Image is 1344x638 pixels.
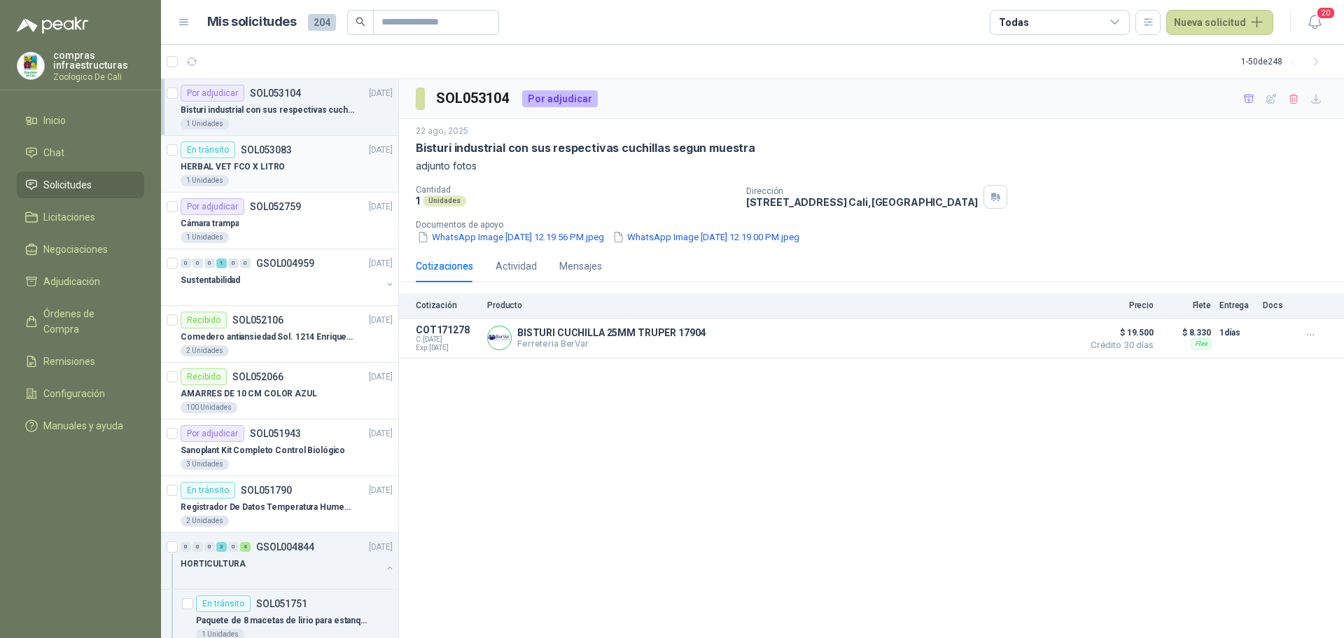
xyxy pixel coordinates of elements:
div: 1 Unidades [181,118,229,130]
p: BISTURI CUCHILLA 25MM TRUPER 17904 [517,327,706,338]
span: Adjudicación [43,274,100,289]
span: search [356,17,365,27]
h3: SOL053104 [436,88,511,109]
p: Comedero antiansiedad Sol. 1214 Enriquecimiento [181,331,355,344]
p: Ferreteria BerVar [517,338,706,349]
p: Dirección [746,186,979,196]
span: Chat [43,145,64,160]
p: Documentos de apoyo [416,220,1338,230]
button: WhatsApp Image [DATE] 12.19.56 PM.jpeg [416,230,605,244]
span: Licitaciones [43,209,95,225]
div: Mensajes [559,258,602,274]
a: En tránsitoSOL053083[DATE] HERBAL VET FCO X LITRO1 Unidades [161,136,398,193]
p: SOL052759 [250,202,301,211]
p: HORTICULTURA [181,557,246,571]
a: Remisiones [17,348,144,375]
p: SOL052106 [232,315,283,325]
span: Crédito 30 días [1084,341,1154,349]
p: [DATE] [369,484,393,497]
p: Bisturi industrial con sus respectivas cuchillas segun muestra [416,141,755,155]
div: En tránsito [196,595,251,612]
span: $ 19.500 [1084,324,1154,341]
div: 0 [181,258,191,268]
span: Exp: [DATE] [416,344,479,352]
p: Registrador De Datos Temperatura Humedad Usb 32.000 Registro [181,501,355,514]
div: 0 [192,542,203,552]
div: 1 [216,258,227,268]
p: [DATE] [369,200,393,214]
p: 22 ago, 2025 [416,125,468,138]
a: Solicitudes [17,172,144,198]
p: Paquete de 8 macetas de lirio para estanque [196,614,370,627]
div: 0 [228,258,239,268]
p: SOL053104 [250,88,301,98]
p: [DATE] [369,314,393,327]
a: Negociaciones [17,236,144,263]
div: 0 [181,542,191,552]
p: Sanoplant Kit Completo Control Biológico [181,444,345,457]
p: Bisturi industrial con sus respectivas cuchillas segun muestra [181,104,355,117]
p: Cotización [416,300,479,310]
span: Inicio [43,113,66,128]
p: [DATE] [369,144,393,157]
p: SOL053083 [241,145,292,155]
button: WhatsApp Image [DATE] 12.19.00 PM.jpeg [611,230,801,244]
h1: Mis solicitudes [207,12,297,32]
span: 204 [308,14,336,31]
p: Flete [1162,300,1211,310]
img: Logo peakr [17,17,88,34]
button: Nueva solicitud [1166,10,1273,35]
div: En tránsito [181,482,235,499]
div: 3 Unidades [181,459,229,470]
div: 0 [240,258,251,268]
div: Unidades [423,195,466,207]
p: Cantidad [416,185,735,195]
img: Company Logo [17,53,44,79]
a: Adjudicación [17,268,144,295]
p: [STREET_ADDRESS] Cali , [GEOGRAPHIC_DATA] [746,196,979,208]
a: Chat [17,139,144,166]
p: AMARRES DE 10 CM COLOR AZUL [181,387,317,401]
p: Zoologico De Cali [53,73,144,81]
div: 3 [216,542,227,552]
div: 1 - 50 de 248 [1241,50,1327,73]
div: En tránsito [181,141,235,158]
p: [DATE] [369,257,393,270]
p: [DATE] [369,370,393,384]
div: 0 [228,542,239,552]
a: RecibidoSOL052066[DATE] AMARRES DE 10 CM COLOR AZUL100 Unidades [161,363,398,419]
div: 100 Unidades [181,402,237,413]
button: 20 [1302,10,1327,35]
div: Actividad [496,258,537,274]
a: Por adjudicarSOL053104[DATE] Bisturi industrial con sus respectivas cuchillas segun muestra1 Unid... [161,79,398,136]
p: SOL051943 [250,429,301,438]
p: HERBAL VET FCO X LITRO [181,160,285,174]
a: Manuales y ayuda [17,412,144,439]
div: Recibido [181,368,227,385]
p: SOL051790 [241,485,292,495]
span: Negociaciones [43,242,108,257]
a: RecibidoSOL052106[DATE] Comedero antiansiedad Sol. 1214 Enriquecimiento2 Unidades [161,306,398,363]
div: 4 [240,542,251,552]
div: Por adjudicar [181,85,244,102]
p: [DATE] [369,87,393,100]
p: COT171278 [416,324,479,335]
p: compras infraestructuras [53,50,144,70]
div: Recibido [181,312,227,328]
div: 1 Unidades [181,175,229,186]
p: 1 días [1219,324,1254,341]
div: 0 [204,258,215,268]
span: Órdenes de Compra [43,306,131,337]
p: [DATE] [369,427,393,441]
span: Solicitudes [43,177,92,193]
a: Configuración [17,380,144,407]
div: 2 Unidades [181,515,229,527]
div: 1 Unidades [181,232,229,243]
span: 20 [1316,6,1336,20]
p: [DATE] [369,541,393,554]
p: GSOL004844 [256,542,314,552]
div: Flex [1191,338,1211,349]
a: Por adjudicarSOL052759[DATE] Cámara trampa1 Unidades [161,193,398,249]
a: Por adjudicarSOL051943[DATE] Sanoplant Kit Completo Control Biológico3 Unidades [161,419,398,476]
p: GSOL004959 [256,258,314,268]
